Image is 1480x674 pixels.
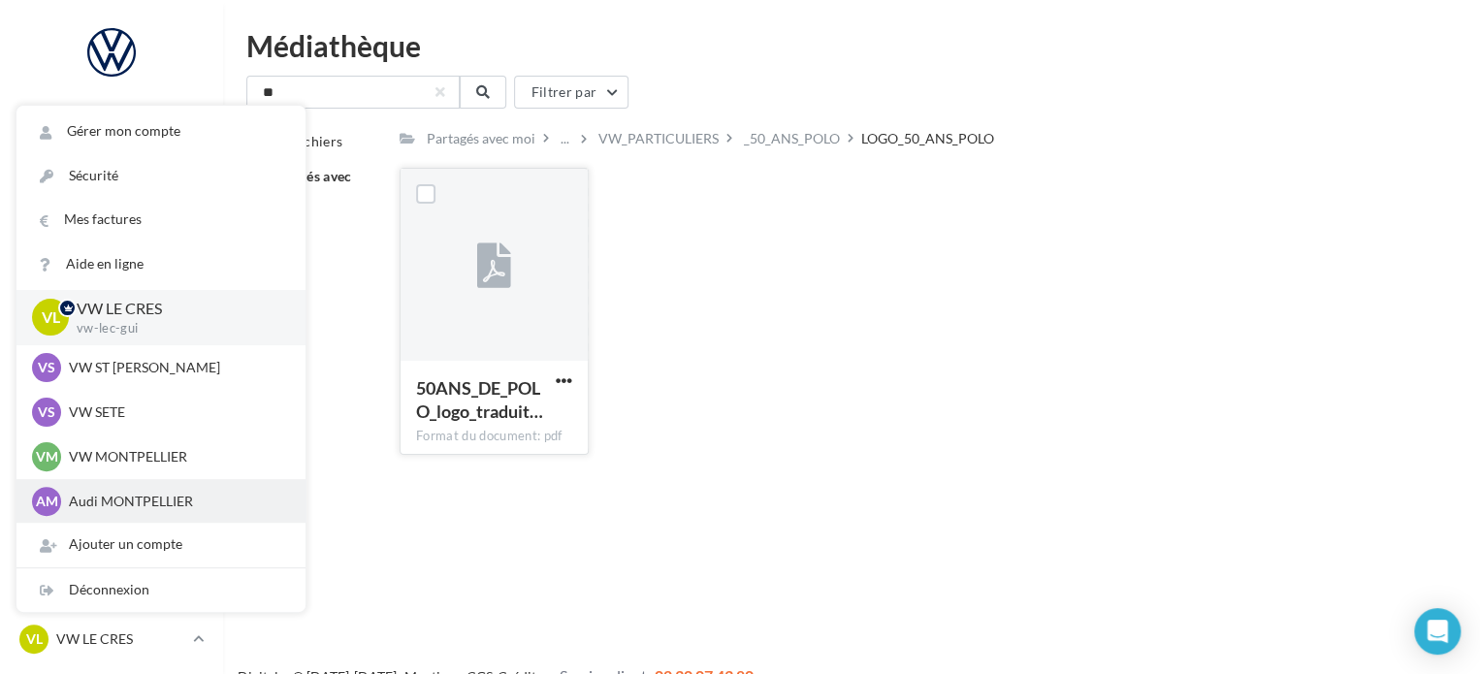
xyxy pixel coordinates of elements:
span: VM [36,447,58,466]
a: Boîte de réception99+ [12,193,211,235]
p: VW MONTPELLIER [69,447,282,466]
p: VW LE CRES [77,298,274,320]
a: Calendrier [12,436,211,477]
a: PLV et print personnalisable [12,484,211,541]
a: Contacts [12,339,211,380]
button: Filtrer par [514,76,628,109]
a: Campagnes DataOnDemand [12,549,211,606]
div: _50_ANS_POLO [744,129,840,148]
span: VS [38,402,55,422]
div: Déconnexion [16,568,306,612]
span: VS [38,358,55,377]
a: Gérer mon compte [16,110,306,153]
p: VW SETE [69,402,282,422]
p: Audi MONTPELLIER [69,492,282,511]
a: Opérations [12,145,211,186]
a: VL VW LE CRES [16,621,208,658]
a: Aide en ligne [16,242,306,286]
div: LOGO_50_ANS_POLO [861,129,994,148]
span: 50ANS_DE_POLO_logo_traduit_FR_noir [416,377,543,422]
div: Open Intercom Messenger [1414,608,1461,655]
div: Partagés avec moi [427,129,535,148]
span: VL [26,629,43,649]
span: AM [36,492,58,511]
a: Médiathèque [12,388,211,429]
a: Campagnes [12,292,211,333]
div: Ajouter un compte [16,523,306,566]
p: vw-lec-gui [77,320,274,337]
a: Sécurité [16,154,306,198]
div: Médiathèque [246,31,1457,60]
p: VW LE CRES [56,629,185,649]
a: Visibilité en ligne [12,243,211,284]
div: ... [557,125,573,152]
p: VW ST [PERSON_NAME] [69,358,282,377]
div: VW_PARTICULIERS [598,129,719,148]
div: Format du document: pdf [416,428,572,445]
span: Partagés avec moi [265,168,352,204]
button: Notifications 1 [12,97,204,138]
span: VL [42,306,60,329]
a: Mes factures [16,198,306,241]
